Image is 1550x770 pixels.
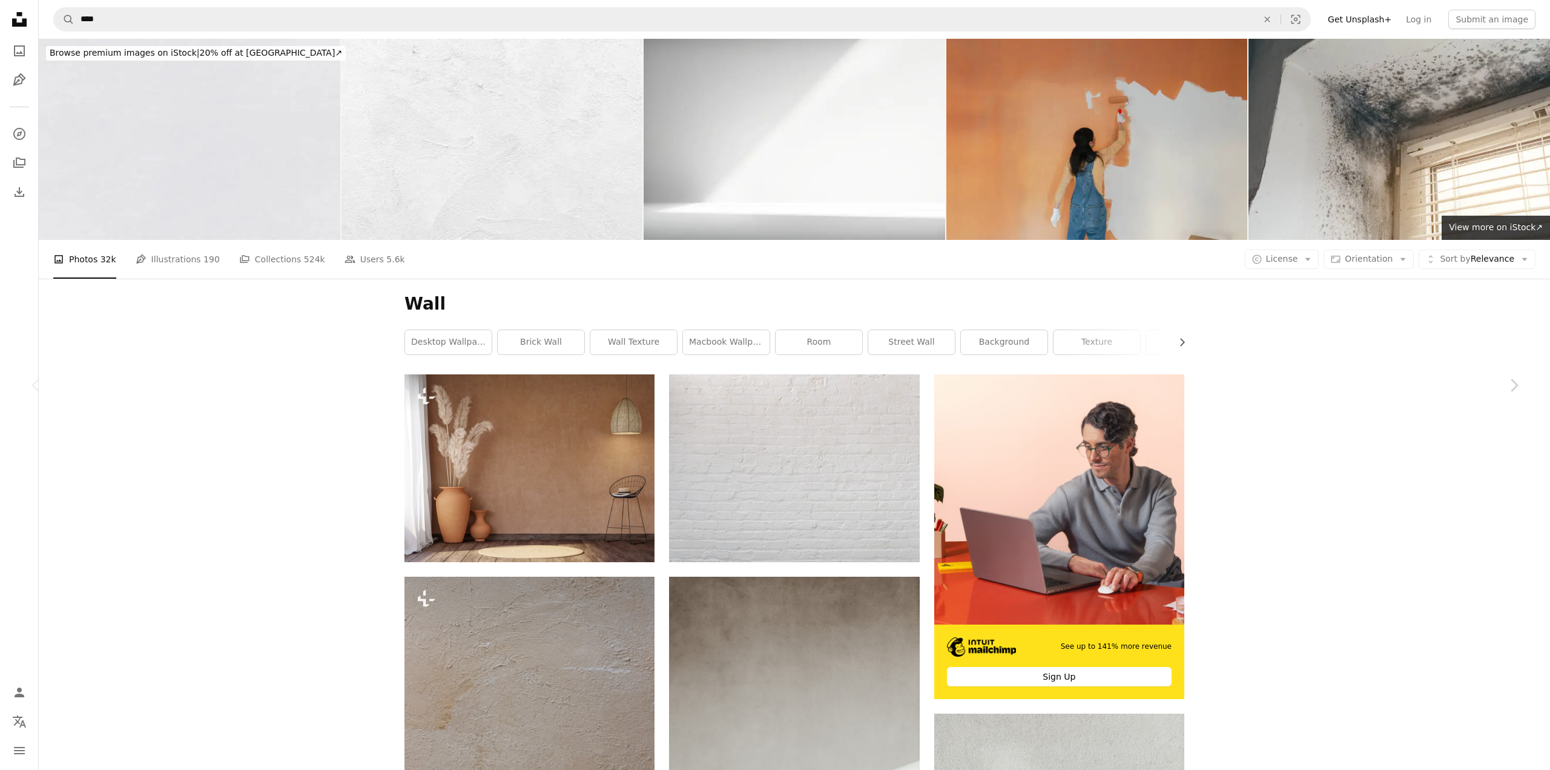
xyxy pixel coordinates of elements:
[203,253,220,266] span: 190
[304,253,325,266] span: 524k
[776,330,862,354] a: room
[239,240,325,279] a: Collections 524k
[946,39,1248,240] img: Bringing color to my home
[1266,254,1298,264] span: License
[405,330,492,354] a: desktop wallpaper
[50,48,342,58] span: 20% off at [GEOGRAPHIC_DATA] ↗
[1054,330,1140,354] a: texture
[7,122,31,146] a: Explore
[683,330,770,354] a: macbook wallpaper
[386,253,404,266] span: 5.6k
[341,39,643,240] img: White wall texture background, paper texture background
[669,462,919,473] a: white brick wall
[1321,10,1399,29] a: Get Unsplash+
[947,667,1172,686] div: Sign Up
[7,680,31,705] a: Log in / Sign up
[7,151,31,175] a: Collections
[1281,8,1310,31] button: Visual search
[1254,8,1281,31] button: Clear
[345,240,405,279] a: Users 5.6k
[669,758,919,769] a: a black and white photo of a cat sitting on a window sill
[50,48,199,58] span: Browse premium images on iStock |
[7,68,31,92] a: Illustrations
[1440,253,1514,265] span: Relevance
[947,637,1017,657] img: file-1690386555781-336d1949dad1image
[1171,330,1184,354] button: scroll list to the right
[1442,216,1550,240] a: View more on iStock↗
[53,7,1311,32] form: Find visuals sitewide
[1477,327,1550,443] a: Next
[1449,222,1543,232] span: View more on iStock ↗
[590,330,677,354] a: wall texture
[39,39,353,68] a: Browse premium images on iStock|20% off at [GEOGRAPHIC_DATA]↗
[39,39,340,240] img: Paper texture.
[1448,10,1535,29] button: Submit an image
[7,738,31,763] button: Menu
[404,755,655,766] a: a black and white cat sitting on top of a cement wall
[934,374,1184,699] a: See up to 141% more revenueSign Up
[644,39,945,240] img: Minimalist Abstract Empty Gray White Room for product presentation
[7,39,31,63] a: Photos
[7,709,31,734] button: Language
[7,180,31,204] a: Download History
[54,8,74,31] button: Search Unsplash
[404,374,655,562] img: Local style empty room with blank orange wall 3d render,There are old wood floor decorate with bl...
[1245,250,1319,269] button: License
[136,240,220,279] a: Illustrations 190
[498,330,584,354] a: brick wall
[1419,250,1535,269] button: Sort byRelevance
[404,462,655,473] a: Local style empty room with blank orange wall 3d render,There are old wood floor decorate with bl...
[1440,254,1470,264] span: Sort by
[1399,10,1439,29] a: Log in
[934,374,1184,625] img: file-1722962848292-892f2e7827caimage
[868,330,955,354] a: street wall
[1324,250,1414,269] button: Orientation
[1248,39,1550,240] img: Black mold growth on walls and ceiling near window with blinds
[1061,642,1172,652] span: See up to 141% more revenue
[1345,254,1393,264] span: Orientation
[1146,330,1233,354] a: wallpaper
[404,293,1184,315] h1: Wall
[961,330,1047,354] a: background
[669,374,919,562] img: white brick wall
